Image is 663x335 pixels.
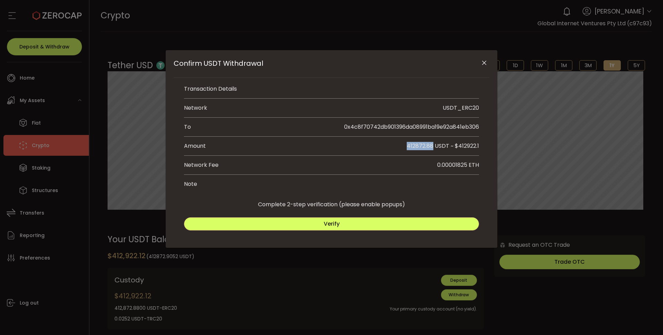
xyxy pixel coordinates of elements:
div: Confirm USDT Withdrawal [166,50,497,248]
div: Network [184,104,207,112]
button: Close [478,57,490,69]
li: Transaction Details [184,80,479,99]
span: 0x4c8f70742db901396da08991ba19e92a841eb306 [344,123,479,131]
button: Verify [184,217,479,230]
div: Amount [184,142,331,150]
div: 0.00001825 ETH [437,161,479,169]
div: Complete 2-step verification (please enable popups) [174,193,489,209]
span: 412872.88 USDT ~ $412922.1 [407,142,479,150]
div: USDT_ERC20 [443,104,479,112]
span: Verify [324,220,340,228]
div: Note [184,180,197,188]
span: Confirm USDT Withdrawal [174,58,263,68]
div: To [184,123,193,131]
div: Network Fee [184,161,219,169]
iframe: Chat Widget [628,302,663,335]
